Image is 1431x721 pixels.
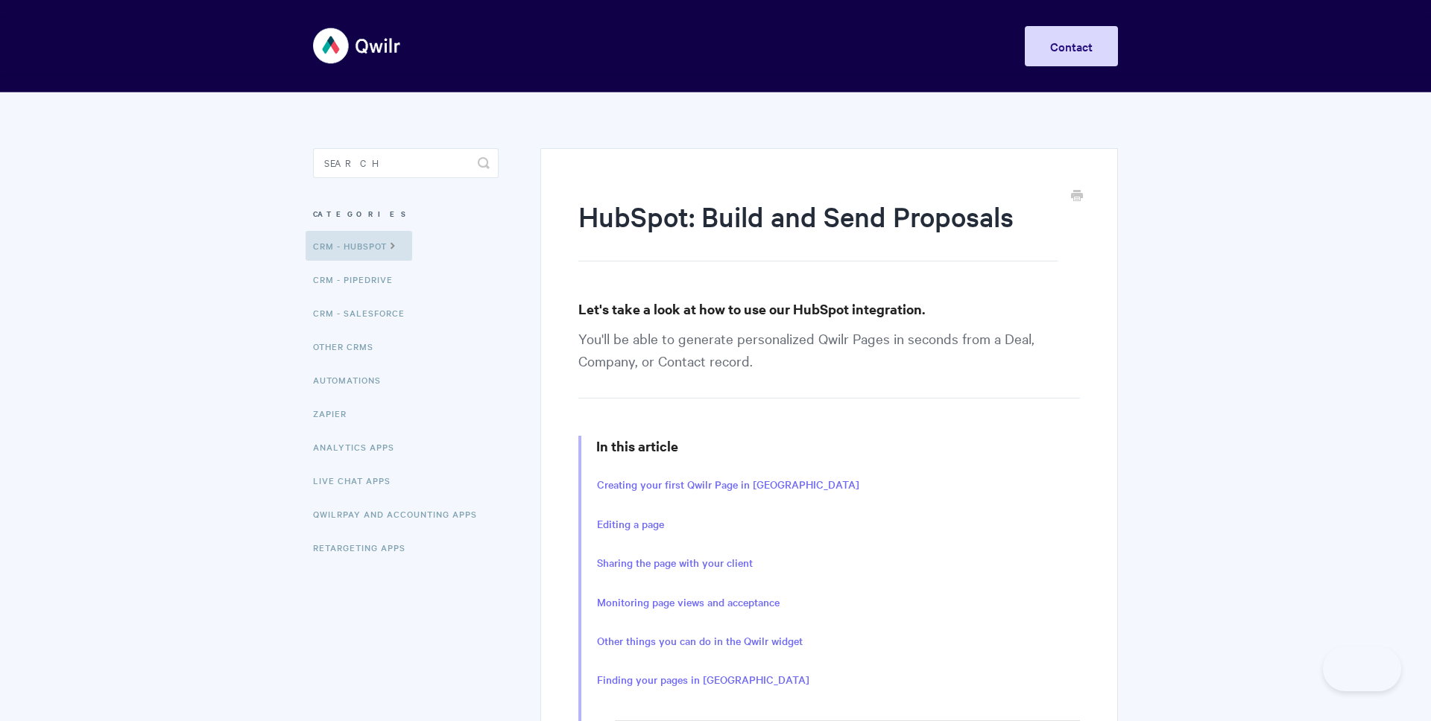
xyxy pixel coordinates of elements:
a: Print this Article [1071,188,1083,205]
a: Monitoring page views and acceptance [597,594,780,611]
a: Contact [1025,26,1118,66]
a: QwilrPay and Accounting Apps [313,499,488,529]
a: CRM - Pipedrive [313,264,404,294]
h3: Categories [313,200,499,227]
h3: Let's take a look at how to use our HubSpot integration. [578,299,1080,320]
a: Finding your pages in [GEOGRAPHIC_DATA] [597,672,809,688]
a: CRM - Salesforce [313,298,416,328]
a: Other things you can do in the Qwilr widget [597,633,803,649]
input: Search [313,148,499,178]
p: You'll be able to generate personalized Qwilr Pages in seconds from a Deal, Company, or Contact r... [578,327,1080,398]
a: Zapier [313,398,358,428]
h3: In this article [596,436,1080,457]
a: CRM - HubSpot [306,231,412,261]
a: Retargeting Apps [313,533,417,562]
a: Sharing the page with your client [597,555,753,571]
a: Analytics Apps [313,432,405,462]
a: Live Chat Apps [313,466,402,495]
a: Editing a page [597,516,664,533]
h1: HubSpot: Build and Send Proposals [578,197,1058,261]
a: Automations [313,365,392,395]
img: Qwilr Help Center [313,18,402,74]
a: Other CRMs [313,331,385,361]
iframe: Toggle Customer Support [1323,647,1401,691]
a: Creating your first Qwilr Page in [GEOGRAPHIC_DATA] [597,477,859,493]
